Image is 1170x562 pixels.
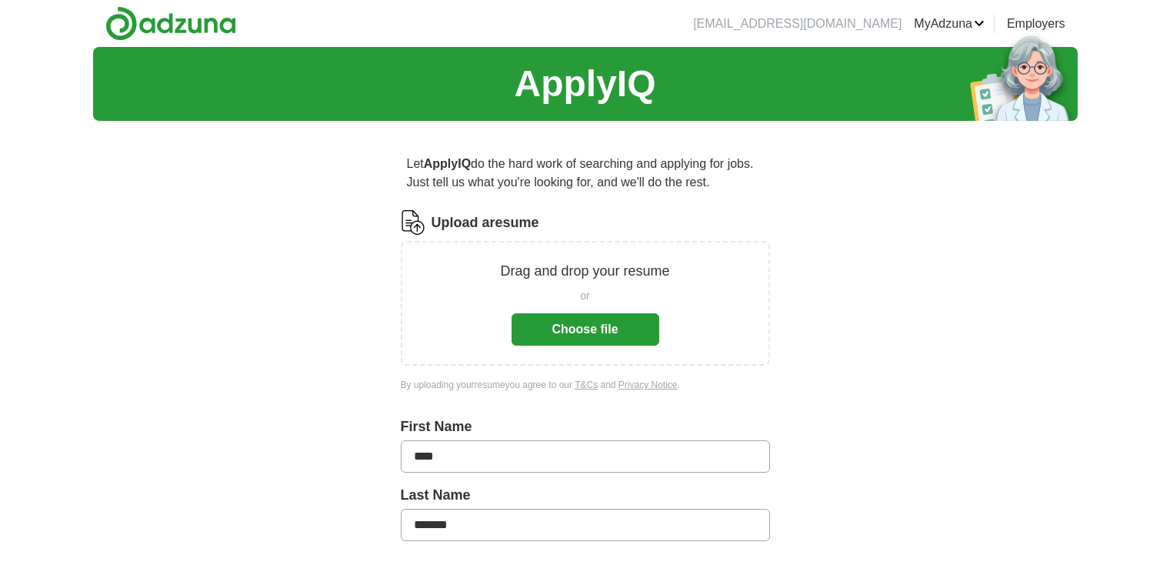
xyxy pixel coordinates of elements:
[693,15,902,33] li: [EMAIL_ADDRESS][DOMAIN_NAME]
[1007,15,1065,33] a: Employers
[424,157,471,170] strong: ApplyIQ
[512,313,659,346] button: Choose file
[401,378,770,392] div: By uploading your resume you agree to our and .
[575,380,598,390] a: T&Cs
[401,485,770,506] label: Last Name
[105,6,236,41] img: Adzuna logo
[500,261,669,282] p: Drag and drop your resume
[580,288,589,304] span: or
[514,56,655,112] h1: ApplyIQ
[401,416,770,437] label: First Name
[914,15,985,33] a: MyAdzuna
[432,212,539,233] label: Upload a resume
[401,149,770,198] p: Let do the hard work of searching and applying for jobs. Just tell us what you're looking for, an...
[401,210,425,235] img: CV Icon
[618,380,678,390] a: Privacy Notice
